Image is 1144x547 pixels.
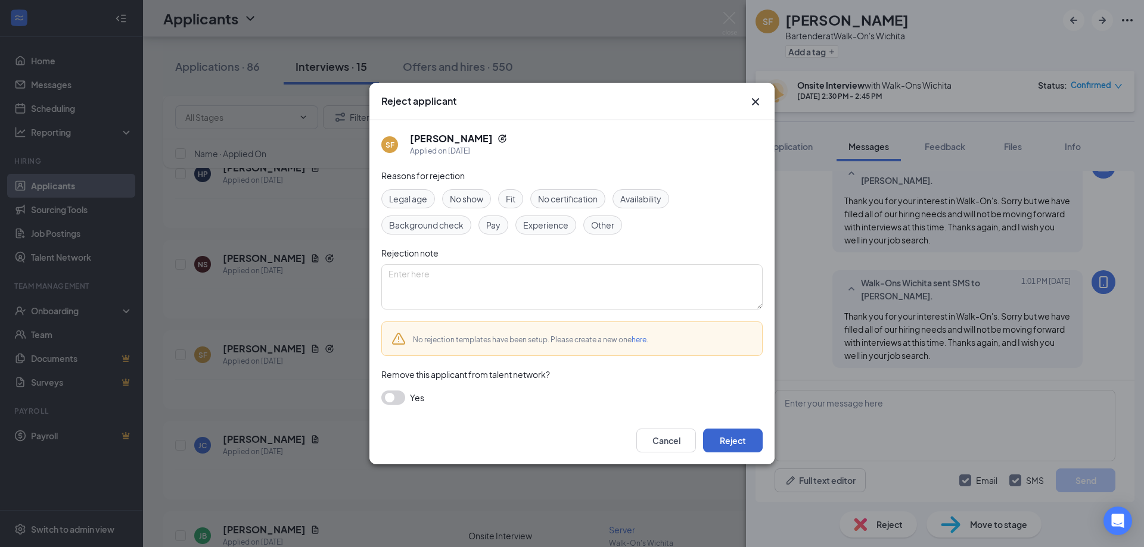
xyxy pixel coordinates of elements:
span: Yes [410,390,424,405]
svg: Reapply [498,134,507,143]
svg: Cross [748,95,763,109]
button: Cancel [636,429,696,452]
span: Background check [389,218,464,232]
div: Applied on [DATE] [410,145,507,157]
button: Close [748,95,763,109]
span: Other [591,218,614,232]
div: SF [386,140,394,150]
div: Open Intercom Messenger [1103,507,1132,535]
span: Experience [523,218,568,232]
span: No show [450,192,483,205]
h5: [PERSON_NAME] [410,132,493,145]
span: Availability [620,192,661,205]
span: Reasons for rejection [381,170,465,181]
a: here [632,335,646,344]
span: Rejection note [381,248,439,258]
span: Pay [486,218,500,232]
span: No rejection templates have been setup. Please create a new one . [413,335,648,344]
svg: Warning [391,332,406,346]
button: Reject [703,429,763,452]
h3: Reject applicant [381,95,456,108]
span: Remove this applicant from talent network? [381,369,550,380]
span: No certification [538,192,598,205]
span: Legal age [389,192,427,205]
span: Fit [506,192,515,205]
